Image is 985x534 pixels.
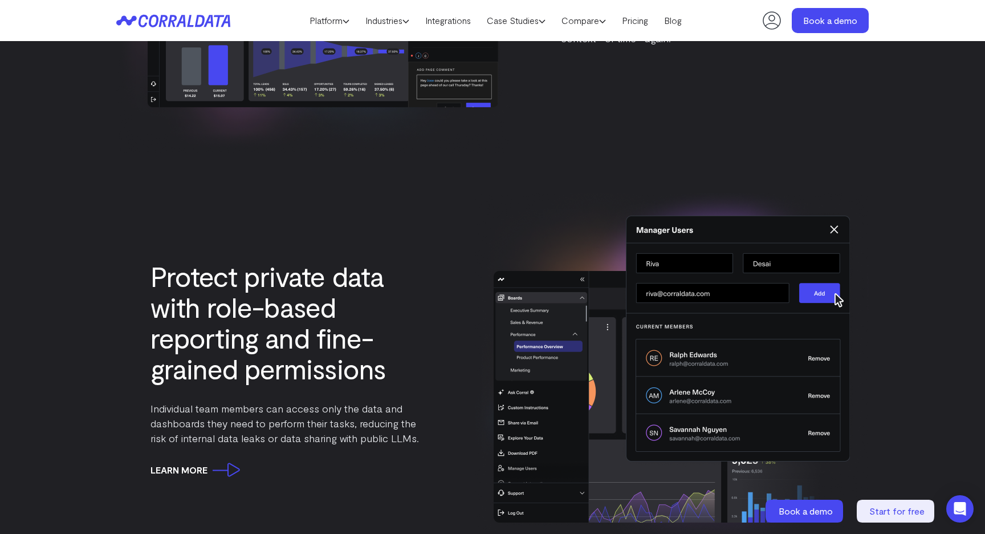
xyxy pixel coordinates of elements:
a: Integrations [417,12,479,29]
a: Book a demo [766,500,845,523]
span: Book a demo [779,505,833,516]
a: Blog [656,12,690,29]
a: Book a demo [792,8,869,33]
a: Start for free [857,500,937,523]
a: Platform [302,12,357,29]
span: Start for free [869,505,925,516]
div: Open Intercom Messenger [946,495,974,523]
p: Individual team members can access only the data and dashboards they need to perform their tasks,... [150,401,424,446]
a: Industries [357,12,417,29]
a: Compare [553,12,614,29]
a: Pricing [614,12,656,29]
h3: Protect private data with role-based reporting and fine-grained permissions [150,261,424,384]
a: Learn more [150,463,240,477]
a: Case Studies [479,12,553,29]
